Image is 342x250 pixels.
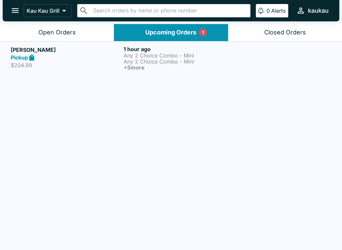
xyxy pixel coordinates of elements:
[271,7,286,14] p: Alerts
[124,46,234,52] h6: 1 hour ago
[264,29,306,36] div: Closed Orders
[11,62,121,69] p: $204.99
[7,2,24,19] button: open drawer
[91,6,247,15] input: Search orders by name or phone number
[145,29,196,36] div: Upcoming Orders
[124,65,234,71] h6: + 5 more
[11,46,121,54] h5: [PERSON_NAME]
[294,3,331,18] button: kaukau
[308,7,329,15] div: kaukau
[267,7,270,14] p: 0
[124,58,234,65] p: Any 2 Choice Combo - Mini
[124,52,234,58] p: Any 2 Choice Combo - Mini
[202,29,204,36] p: 1
[27,7,59,14] p: Kau Kau Grill
[11,54,28,61] strong: Pickup
[38,29,76,36] div: Open Orders
[24,4,72,17] button: Kau Kau Grill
